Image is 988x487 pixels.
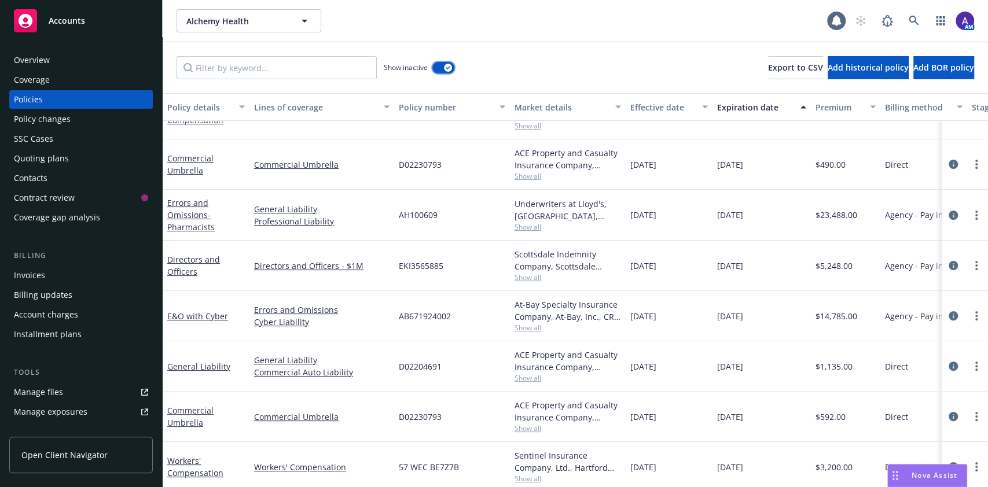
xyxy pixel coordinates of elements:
[14,130,53,148] div: SSC Cases
[9,51,153,69] a: Overview
[9,266,153,285] a: Invoices
[630,310,656,322] span: [DATE]
[946,208,960,222] a: circleInformation
[885,310,958,322] span: Agency - Pay in full
[14,208,100,227] div: Coverage gap analysis
[163,93,249,121] button: Policy details
[14,305,78,324] div: Account charges
[167,101,232,113] div: Policy details
[167,405,214,428] a: Commercial Umbrella
[515,423,621,433] span: Show all
[630,101,695,113] div: Effective date
[9,383,153,401] a: Manage files
[717,209,743,221] span: [DATE]
[14,189,75,207] div: Contract review
[816,461,853,473] span: $3,200.00
[946,259,960,272] a: circleInformation
[816,209,857,221] span: $23,488.00
[885,209,958,221] span: Agency - Pay in full
[969,157,983,171] a: more
[630,461,656,473] span: [DATE]
[515,248,621,272] div: Scottsdale Indemnity Company, Scottsdale Insurance Company (Nationwide), E-Risk Services, CRC Group
[249,93,394,121] button: Lines of coverage
[399,411,442,423] span: D02230793
[9,367,153,378] div: Tools
[399,158,442,171] span: D02230793
[167,361,230,372] a: General Liability
[717,461,743,473] span: [DATE]
[399,461,459,473] span: 57 WEC BE7Z7B
[9,250,153,261] div: Billing
[717,260,743,272] span: [DATE]
[876,9,899,32] a: Report a Bug
[849,9,872,32] a: Start snowing
[969,460,983,474] a: more
[885,101,950,113] div: Billing method
[515,298,621,323] div: At-Bay Specialty Insurance Company, At-Bay, Inc., CRC Group
[630,260,656,272] span: [DATE]
[254,203,390,215] a: General Liability
[969,208,983,222] a: more
[167,311,228,322] a: E&O with Cyber
[177,9,321,32] button: Alchemy Health
[515,449,621,474] div: Sentinel Insurance Company, Ltd., Hartford Insurance Group
[399,310,451,322] span: AB671924002
[828,62,909,73] span: Add historical policy
[717,360,743,372] span: [DATE]
[14,71,50,89] div: Coverage
[177,56,377,79] input: Filter by keyword...
[254,461,390,473] a: Workers' Compensation
[946,359,960,373] a: circleInformation
[946,309,960,323] a: circleInformation
[887,464,967,487] button: Nova Assist
[254,366,390,378] a: Commercial Auto Liability
[946,157,960,171] a: circleInformation
[9,169,153,187] a: Contacts
[712,93,811,121] button: Expiration date
[515,373,621,383] span: Show all
[515,101,608,113] div: Market details
[254,411,390,423] a: Commercial Umbrella
[885,461,908,473] span: Direct
[9,403,153,421] span: Manage exposures
[254,215,390,227] a: Professional Liability
[515,147,621,171] div: ACE Property and Casualty Insurance Company, Chubb Group
[630,411,656,423] span: [DATE]
[14,422,90,441] div: Manage certificates
[254,354,390,366] a: General Liability
[14,149,69,168] div: Quoting plans
[14,110,71,128] div: Policy changes
[929,9,952,32] a: Switch app
[9,130,153,148] a: SSC Cases
[515,272,621,282] span: Show all
[515,171,621,181] span: Show all
[186,15,287,27] span: Alchemy Health
[515,222,621,232] span: Show all
[969,409,983,423] a: more
[14,325,82,344] div: Installment plans
[816,310,857,322] span: $14,785.00
[9,208,153,227] a: Coverage gap analysis
[515,121,621,131] span: Show all
[515,349,621,373] div: ACE Property and Casualty Insurance Company, Chubb Group
[399,101,493,113] div: Policy number
[912,470,957,480] span: Nova Assist
[515,474,621,484] span: Show all
[254,316,390,328] a: Cyber Liability
[626,93,712,121] button: Effective date
[946,460,960,474] a: circleInformation
[515,399,621,423] div: ACE Property and Casualty Insurance Company, Chubb Group
[717,411,743,423] span: [DATE]
[9,422,153,441] a: Manage certificates
[768,62,823,73] span: Export to CSV
[9,305,153,324] a: Account charges
[399,260,443,272] span: EKI3565885
[956,12,974,30] img: photo
[885,360,908,372] span: Direct
[515,323,621,333] span: Show all
[885,158,908,171] span: Direct
[902,9,925,32] a: Search
[9,90,153,109] a: Policies
[9,286,153,304] a: Billing updates
[717,158,743,171] span: [DATE]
